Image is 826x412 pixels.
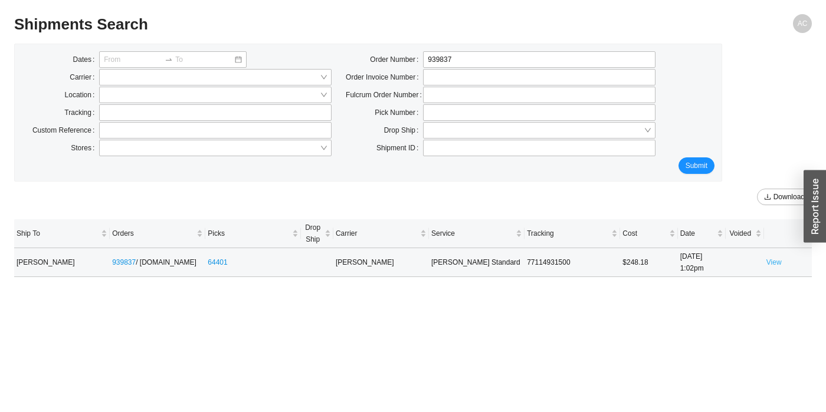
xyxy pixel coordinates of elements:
th: Voided sortable [726,219,764,248]
div: / [DOMAIN_NAME] [112,256,203,268]
span: Voided [728,228,753,239]
td: $248.18 [620,248,677,277]
span: Picks [208,228,290,239]
td: [PERSON_NAME] [14,248,110,277]
label: Custom Reference [32,122,99,139]
span: download [764,193,771,202]
a: 939837 [112,258,136,266]
label: Order Number [370,51,423,68]
label: Location [65,87,100,103]
span: swap-right [165,55,173,64]
span: Date [680,228,714,239]
th: Date sortable [678,219,726,248]
span: Submit [686,160,707,172]
th: Cost sortable [620,219,677,248]
label: Carrier [70,69,99,85]
label: Pick Number [375,104,423,121]
th: Tracking sortable [525,219,620,248]
button: Submit [678,157,714,174]
input: From [104,54,162,65]
th: Picks sortable [205,219,301,248]
span: to [165,55,173,64]
span: Ship To [17,228,99,239]
th: Carrier sortable [333,219,429,248]
button: downloadDownload [757,189,812,205]
th: Orders sortable [110,219,205,248]
td: [PERSON_NAME] Standard [429,248,525,277]
span: Download [773,191,805,203]
label: Shipment ID [376,140,423,156]
td: [PERSON_NAME] [333,248,429,277]
a: 64401 [208,258,227,266]
label: Order Invoice Number [346,69,423,85]
label: Stores [71,140,99,156]
td: [DATE] 1:02pm [678,248,726,277]
th: Drop Ship sortable [301,219,333,248]
input: To [175,54,234,65]
th: undefined sortable [764,219,812,248]
th: Service sortable [429,219,525,248]
h2: Shipments Search [14,14,612,35]
span: Drop Ship [303,222,322,245]
label: Tracking [64,104,99,121]
span: Orders [112,228,194,239]
span: Tracking [527,228,609,239]
label: Dates [73,51,100,68]
span: Service [431,228,513,239]
span: Cost [622,228,666,239]
a: View [766,258,782,266]
th: Ship To sortable [14,219,110,248]
label: Fulcrum Order Number [346,87,423,103]
label: Drop Ship [384,122,424,139]
span: Carrier [336,228,418,239]
span: AC [798,14,808,33]
td: 77114931500 [525,248,620,277]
